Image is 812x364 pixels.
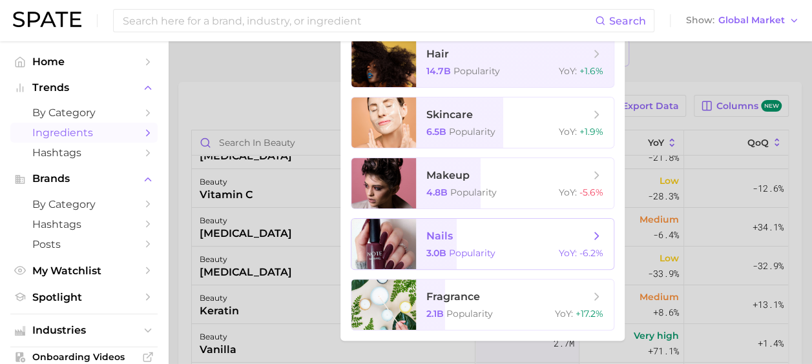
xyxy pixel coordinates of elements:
span: Popularity [453,65,500,77]
button: ShowGlobal Market [683,12,802,29]
span: nails [426,230,453,242]
span: Onboarding Videos [32,351,136,363]
span: -6.2% [579,247,603,259]
span: Global Market [718,17,785,24]
span: -5.6% [579,187,603,198]
button: Trends [10,78,158,97]
span: by Category [32,198,136,210]
a: by Category [10,194,158,214]
button: Brands [10,169,158,188]
span: +1.9% [579,126,603,137]
a: Ingredients [10,123,158,143]
span: YoY : [559,247,577,259]
a: by Category [10,103,158,123]
span: by Category [32,106,136,119]
a: Posts [10,234,158,254]
span: Search [609,15,646,27]
span: Popularity [450,187,497,198]
span: Posts [32,238,136,250]
span: Hashtags [32,218,136,230]
span: Spotlight [32,291,136,303]
span: Home [32,56,136,68]
span: YoY : [559,65,577,77]
span: YoY : [555,308,573,319]
span: My Watchlist [32,265,136,277]
span: Popularity [446,308,493,319]
a: Hashtags [10,214,158,234]
span: Popularity [449,247,495,259]
span: YoY : [559,126,577,137]
a: Hashtags [10,143,158,163]
a: Spotlight [10,287,158,307]
span: Show [686,17,714,24]
span: hair [426,48,449,60]
span: Brands [32,173,136,185]
span: Hashtags [32,147,136,159]
span: Industries [32,325,136,336]
a: Home [10,52,158,72]
span: 2.1b [426,308,444,319]
input: Search here for a brand, industry, or ingredient [121,10,595,32]
button: Industries [10,321,158,340]
span: Trends [32,82,136,94]
span: YoY : [559,187,577,198]
span: +17.2% [576,308,603,319]
span: Popularity [449,126,495,137]
span: +1.6% [579,65,603,77]
span: 14.7b [426,65,451,77]
span: 3.0b [426,247,446,259]
span: makeup [426,169,470,181]
ul: 2.Choosing Category [340,26,625,341]
a: My Watchlist [10,261,158,281]
span: fragrance [426,290,480,303]
span: skincare [426,108,473,121]
img: SPATE [13,12,81,27]
span: 6.5b [426,126,446,137]
span: Ingredients [32,126,136,139]
span: 4.8b [426,187,448,198]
